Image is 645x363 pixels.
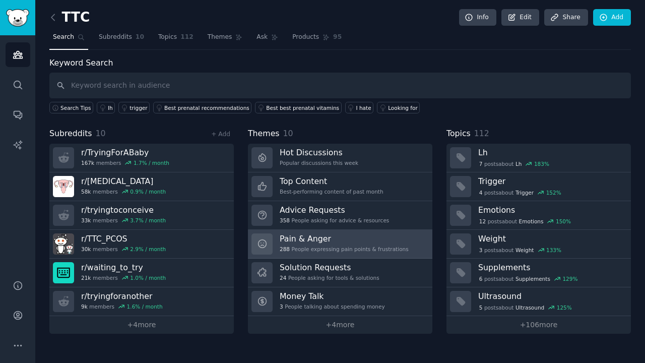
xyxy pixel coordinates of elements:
[280,176,383,187] h3: Top Content
[96,129,106,138] span: 10
[345,102,374,113] a: I hate
[248,287,432,316] a: Money Talk3People talking about spending money
[49,128,92,140] span: Subreddits
[280,303,385,310] div: People talking about spending money
[446,172,631,201] a: Trigger4postsaboutTrigger152%
[292,33,319,42] span: Products
[81,303,163,310] div: members
[280,233,409,244] h3: Pain & Anger
[81,303,88,310] span: 9k
[81,246,166,253] div: members
[459,9,496,26] a: Info
[534,160,549,167] div: 183 %
[81,159,94,166] span: 167k
[130,274,166,281] div: 1.0 % / month
[280,262,379,273] h3: Solution Requests
[446,316,631,334] a: +106more
[136,33,144,42] span: 10
[248,172,432,201] a: Top ContentBest-performing content of past month
[81,205,166,215] h3: r/ tryingtoconceive
[81,217,166,224] div: members
[49,29,88,50] a: Search
[53,233,74,255] img: TTC_PCOS
[478,233,624,244] h3: Weight
[49,201,234,230] a: r/tryingtoconceive33kmembers3.7% / month
[134,159,169,166] div: 1.7 % / month
[60,104,91,111] span: Search Tips
[248,316,432,334] a: +4more
[280,188,383,195] div: Best-performing content of past month
[49,259,234,287] a: r/waiting_to_try21kmembers1.0% / month
[280,217,389,224] div: People asking for advice & resources
[478,303,573,312] div: post s about
[266,104,339,111] div: Best best prenatal vitamins
[81,188,91,195] span: 58k
[515,275,550,282] span: Supplements
[49,172,234,201] a: r/[MEDICAL_DATA]58kmembers0.9% / month
[283,129,293,138] span: 10
[204,29,246,50] a: Themes
[280,205,389,215] h3: Advice Requests
[211,131,230,138] a: + Add
[280,217,290,224] span: 358
[280,291,385,301] h3: Money Talk
[479,218,486,225] span: 12
[81,217,91,224] span: 33k
[153,102,251,113] a: Best prenatal recommendations
[556,218,571,225] div: 150 %
[49,287,234,316] a: r/tryingforanother9kmembers1.6% / month
[81,262,166,273] h3: r/ waiting_to_try
[446,201,631,230] a: Emotions12postsaboutEmotions150%
[478,274,578,283] div: post s about
[53,33,74,42] span: Search
[81,159,169,166] div: members
[593,9,631,26] a: Add
[280,246,409,253] div: People expressing pain points & frustrations
[478,291,624,301] h3: Ultrasound
[478,159,550,168] div: post s about
[248,201,432,230] a: Advice Requests358People asking for advice & resources
[280,246,290,253] span: 288
[479,275,483,282] span: 6
[248,259,432,287] a: Solution Requests24People asking for tools & solutions
[53,176,74,197] img: infertility
[49,10,90,26] h2: TTC
[248,144,432,172] a: Hot DiscussionsPopular discussions this week
[479,160,483,167] span: 7
[97,102,115,113] a: lh
[155,29,197,50] a: Topics112
[446,259,631,287] a: Supplements6postsaboutSupplements129%
[557,304,572,311] div: 125 %
[479,189,483,196] span: 4
[49,73,631,98] input: Keyword search in audience
[255,102,341,113] a: Best best prenatal vitamins
[479,304,483,311] span: 5
[562,275,577,282] div: 129 %
[478,188,562,197] div: post s about
[280,303,283,310] span: 3
[515,247,534,254] span: Weight
[280,274,379,281] div: People asking for tools & solutions
[164,104,249,111] div: Best prenatal recommendations
[478,246,562,255] div: post s about
[501,9,539,26] a: Edit
[446,230,631,259] a: Weight3postsaboutWeight133%
[446,144,631,172] a: Lh7postsaboutLh183%
[356,104,371,111] div: I hate
[248,128,280,140] span: Themes
[81,147,169,158] h3: r/ TryingForABaby
[388,104,418,111] div: Looking for
[130,246,166,253] div: 2.9 % / month
[158,33,177,42] span: Topics
[478,217,572,226] div: post s about
[81,291,163,301] h3: r/ tryingforanother
[81,176,166,187] h3: r/ [MEDICAL_DATA]
[208,33,232,42] span: Themes
[478,176,624,187] h3: Trigger
[256,33,268,42] span: Ask
[446,128,471,140] span: Topics
[546,247,561,254] div: 133 %
[130,188,166,195] div: 0.9 % / month
[377,102,420,113] a: Looking for
[81,274,166,281] div: members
